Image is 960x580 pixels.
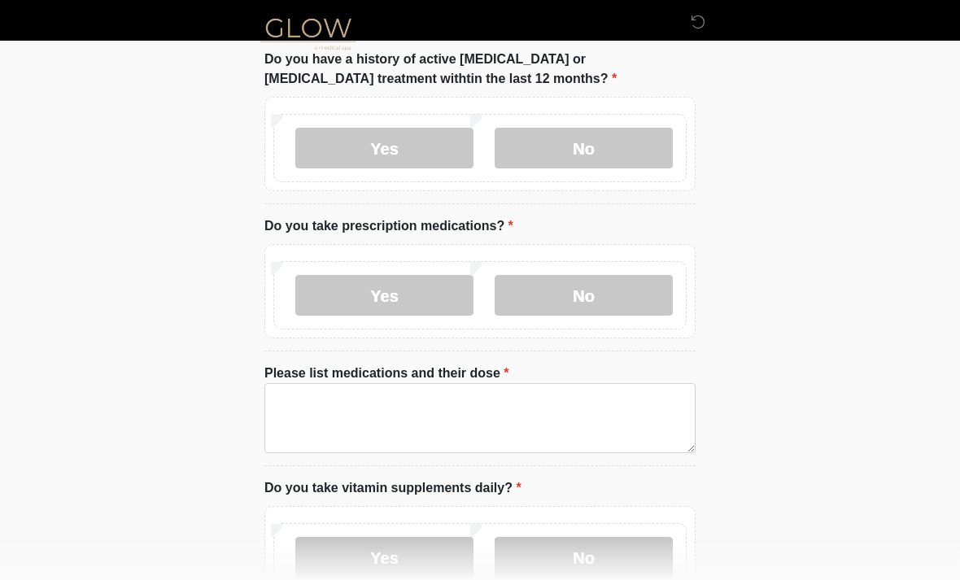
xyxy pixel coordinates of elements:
[495,275,673,316] label: No
[495,128,673,168] label: No
[295,275,473,316] label: Yes
[248,12,369,54] img: Glow Medical Spa Logo
[495,537,673,578] label: No
[264,478,521,498] label: Do you take vitamin supplements daily?
[295,537,473,578] label: Yes
[264,364,509,383] label: Please list medications and their dose
[264,216,513,236] label: Do you take prescription medications?
[264,50,696,89] label: Do you have a history of active [MEDICAL_DATA] or [MEDICAL_DATA] treatment withtin the last 12 mo...
[295,128,473,168] label: Yes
